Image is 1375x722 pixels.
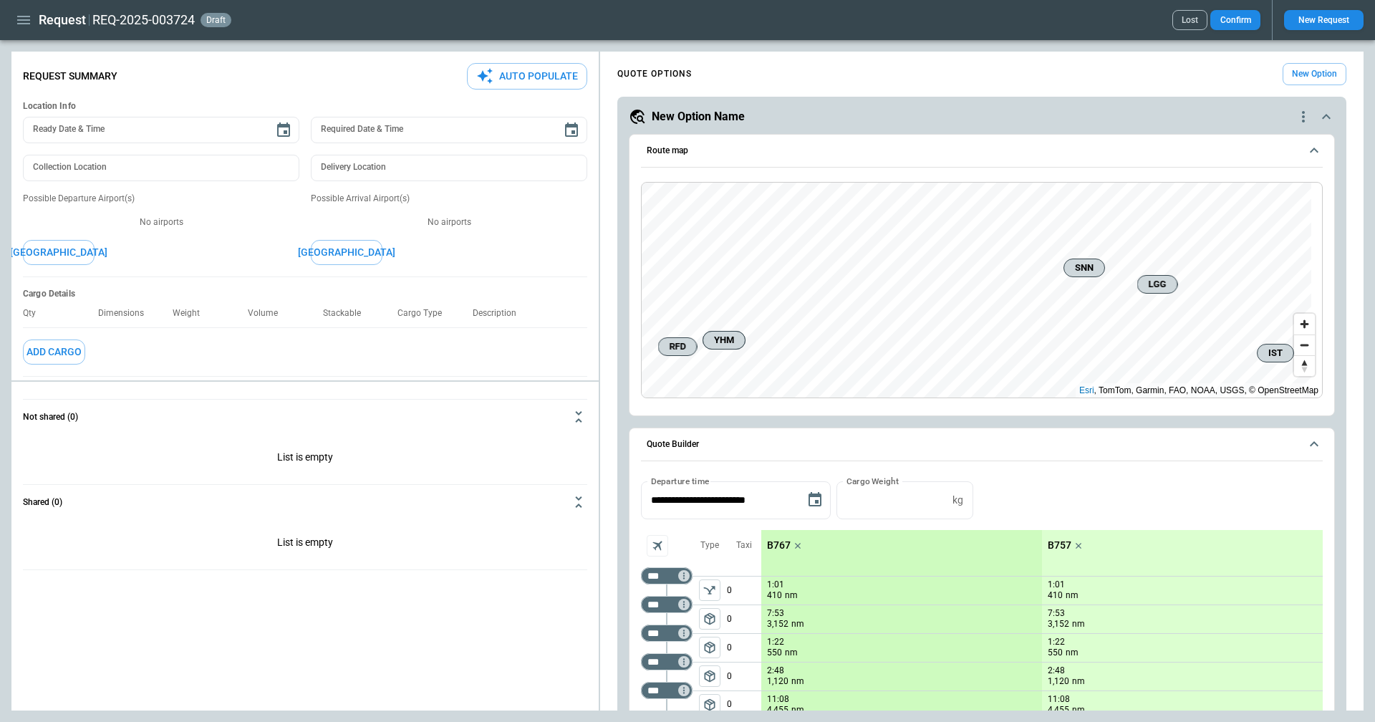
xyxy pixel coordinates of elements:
[311,193,587,205] p: Possible Arrival Airport(s)
[1048,539,1071,552] p: B757
[791,704,804,716] p: nm
[23,434,587,484] p: List is empty
[203,15,228,25] span: draft
[1072,704,1085,716] p: nm
[1079,385,1094,395] a: Esri
[767,665,784,676] p: 2:48
[23,519,587,569] p: List is empty
[647,535,668,557] span: Aircraft selection
[1066,589,1079,602] p: nm
[1048,637,1065,648] p: 1:22
[699,637,720,658] button: left aligned
[727,634,761,662] p: 0
[1284,10,1364,30] button: New Request
[248,308,289,319] p: Volume
[699,608,720,630] button: left aligned
[647,440,699,449] h6: Quote Builder
[665,340,691,354] span: RFD
[767,704,788,716] p: 4,455
[1066,647,1079,659] p: nm
[641,625,693,642] div: Not found
[1294,355,1315,376] button: Reset bearing to north
[791,618,804,630] p: nm
[311,216,587,228] p: No airports
[952,494,963,506] p: kg
[23,434,587,484] div: Not shared (0)
[641,182,1323,398] div: Route map
[699,637,720,658] span: Type of sector
[767,618,788,630] p: 3,152
[846,475,899,487] label: Cargo Weight
[699,665,720,687] span: Type of sector
[1294,314,1315,334] button: Zoom in
[703,612,717,626] span: package_2
[727,663,761,690] p: 0
[791,675,804,688] p: nm
[703,669,717,683] span: package_2
[23,340,85,365] button: Add Cargo
[1072,675,1085,688] p: nm
[1048,665,1065,676] p: 2:48
[1048,694,1070,705] p: 11:08
[269,116,298,145] button: Choose date
[23,308,47,319] p: Qty
[23,70,117,82] p: Request Summary
[699,694,720,716] button: left aligned
[709,333,739,347] span: YHM
[1048,579,1065,590] p: 1:01
[473,308,528,319] p: Description
[557,116,586,145] button: Choose date
[767,589,782,602] p: 410
[699,694,720,716] span: Type of sector
[173,308,211,319] p: Weight
[767,579,784,590] p: 1:01
[767,608,784,619] p: 7:53
[767,675,788,688] p: 1,120
[1144,277,1172,292] span: LGG
[699,579,720,601] span: Type of sector
[767,637,784,648] p: 1:22
[1048,647,1063,659] p: 550
[1294,334,1315,355] button: Zoom out
[23,400,587,434] button: Not shared (0)
[311,240,382,265] button: [GEOGRAPHIC_DATA]
[785,589,798,602] p: nm
[1048,589,1063,602] p: 410
[767,647,782,659] p: 550
[323,308,372,319] p: Stackable
[23,289,587,299] h6: Cargo Details
[1172,10,1207,30] button: Lost
[1295,108,1312,125] div: quote-option-actions
[641,428,1323,461] button: Quote Builder
[23,240,95,265] button: [GEOGRAPHIC_DATA]
[23,498,62,507] h6: Shared (0)
[39,11,86,29] h1: Request
[1079,383,1318,398] div: , TomTom, Garmin, FAO, NOAA, USGS, © OpenStreetMap
[1210,10,1260,30] button: Confirm
[1048,675,1069,688] p: 1,120
[1283,63,1346,85] button: New Option
[703,698,717,712] span: package_2
[92,11,195,29] h2: REQ-2025-003724
[727,691,761,718] p: 0
[651,475,710,487] label: Departure time
[641,567,693,584] div: Not found
[23,519,587,569] div: Not shared (0)
[641,682,693,699] div: Too short
[641,596,693,613] div: Not found
[1070,261,1099,275] span: SNN
[1048,704,1069,716] p: 4,455
[1263,346,1288,360] span: IST
[801,486,829,514] button: Choose date, selected date is Sep 8, 2025
[1048,608,1065,619] p: 7:53
[23,193,299,205] p: Possible Departure Airport(s)
[467,63,587,90] button: Auto Populate
[699,665,720,687] button: left aligned
[1072,618,1085,630] p: nm
[617,71,692,77] h4: QUOTE OPTIONS
[699,608,720,630] span: Type of sector
[736,539,752,552] p: Taxi
[703,640,717,655] span: package_2
[785,647,798,659] p: nm
[98,308,155,319] p: Dimensions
